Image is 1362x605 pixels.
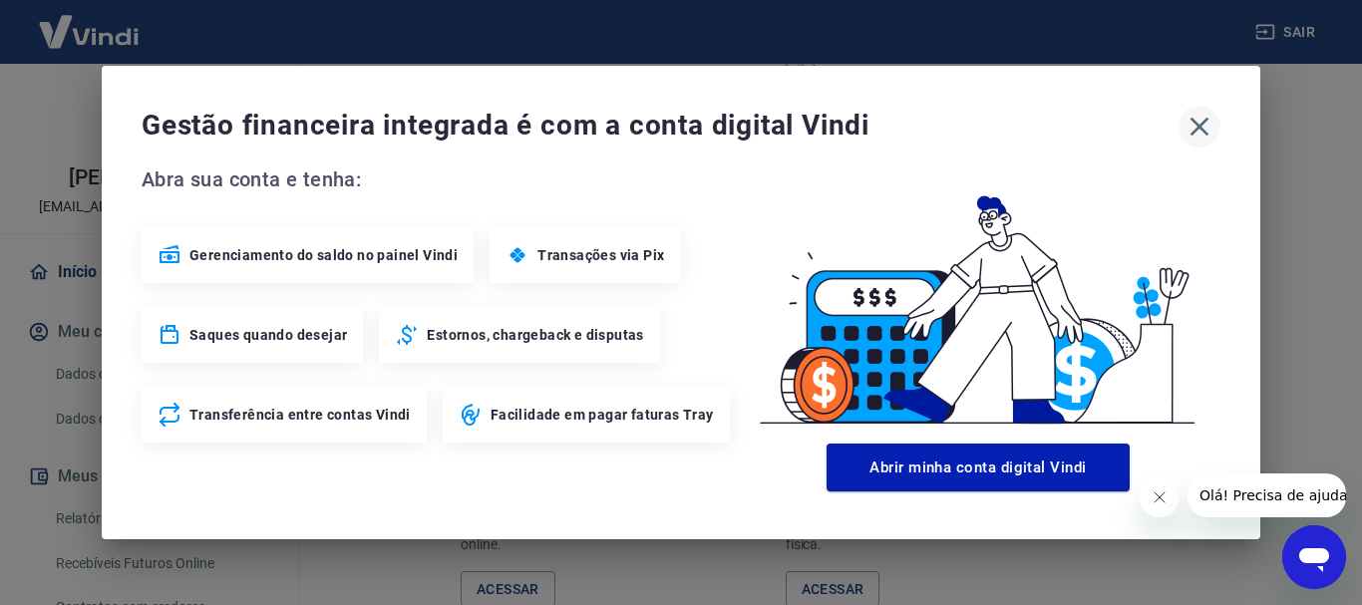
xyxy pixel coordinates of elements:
span: Gestão financeira integrada é com a conta digital Vindi [142,106,1179,146]
span: Transferência entre contas Vindi [189,405,411,425]
span: Estornos, chargeback e disputas [427,325,643,345]
span: Transações via Pix [537,245,664,265]
span: Olá! Precisa de ajuda? [12,14,168,30]
span: Gerenciamento do saldo no painel Vindi [189,245,458,265]
button: Abrir minha conta digital Vindi [827,444,1130,491]
span: Saques quando desejar [189,325,347,345]
iframe: Botão para abrir a janela de mensagens [1282,525,1346,589]
span: Facilidade em pagar faturas Tray [491,405,714,425]
span: Abra sua conta e tenha: [142,163,736,195]
iframe: Mensagem da empresa [1188,473,1346,517]
img: Good Billing [736,163,1220,436]
iframe: Fechar mensagem [1140,477,1180,517]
